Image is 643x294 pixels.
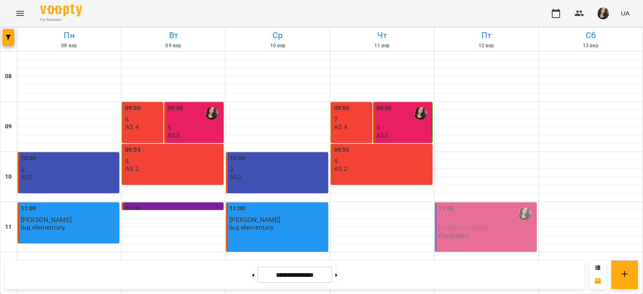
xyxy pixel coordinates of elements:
p: 5 [376,124,430,131]
span: For Business [40,17,82,23]
label: 11:00 [21,204,36,213]
h6: 08 [5,72,12,81]
img: af1f68b2e62f557a8ede8df23d2b6d50.jpg [597,8,609,19]
img: Самчук Анастасія Олександрівна [206,107,218,120]
p: 6 [125,116,162,123]
h6: 11 [5,222,12,232]
p: AS3 [376,132,388,139]
p: Інд elementary [229,224,273,231]
h6: Вт [123,29,224,42]
label: 09:55 [334,146,350,155]
label: 09:00 [167,104,183,113]
p: AS 4 [334,123,348,130]
label: 11:00 [125,204,141,213]
label: 11:00 [438,204,454,213]
p: Інд elementary [21,224,65,231]
img: Самчук Анастасія Олександрівна [414,107,427,120]
h6: Пн [18,29,120,42]
p: AS2 [229,174,241,181]
p: 3 [21,166,118,173]
h6: 08 вер [18,42,120,50]
p: AS 2 [334,165,348,172]
h6: 11 вер [332,42,433,50]
h6: 09 вер [123,42,224,50]
p: AS 4 [125,123,139,130]
p: 3 [229,166,326,173]
label: 11:00 [229,204,245,213]
h6: 13 вер [540,42,641,50]
p: AS 2 [125,165,139,172]
span: [PERSON_NAME] [229,216,280,224]
button: UA [617,5,633,21]
label: 10:00 [21,154,36,163]
h6: Сб [540,29,641,42]
p: 5 [334,158,431,165]
h6: Чт [332,29,433,42]
span: UA [621,9,630,18]
p: 5 [125,158,222,165]
img: Самчук Анастасія Олександрівна [519,207,531,220]
label: 09:00 [125,104,141,113]
h6: Ср [227,29,328,42]
img: Voopty Logo [40,4,82,16]
p: 7 [334,116,370,123]
label: 09:55 [125,146,141,155]
button: Menu [10,3,30,23]
h6: 09 [5,122,12,131]
span: [PERSON_NAME] [21,216,72,224]
p: AS2 [21,174,33,181]
label: 09:00 [334,104,350,113]
p: AS3 [167,132,179,139]
label: 09:00 [376,104,392,113]
h6: 10 вер [227,42,328,50]
span: [PERSON_NAME] [438,224,489,232]
h6: 10 [5,172,12,182]
h6: Пт [436,29,537,42]
h6: 12 вер [436,42,537,50]
p: 5 [167,124,221,131]
label: 10:00 [229,154,245,163]
p: Pre-interm [438,232,469,239]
